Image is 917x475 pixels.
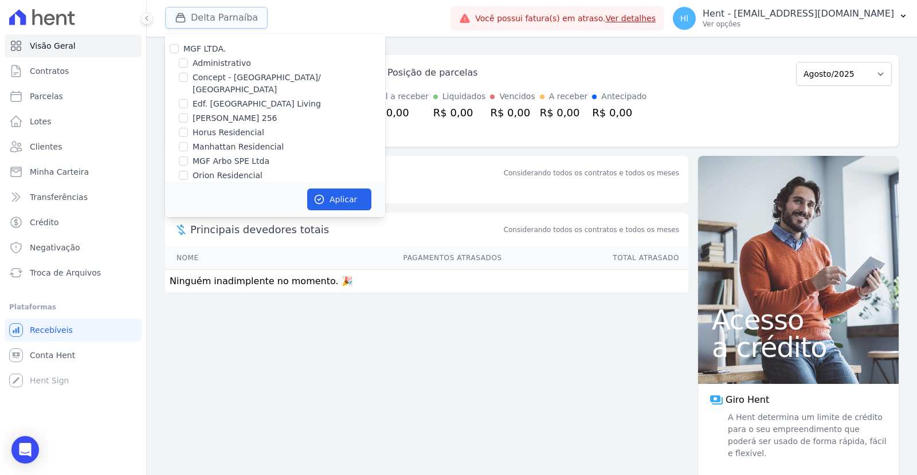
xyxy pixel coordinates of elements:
p: Sem saldo devedor no momento. 🎉 [165,180,688,203]
span: A Hent determina um limite de crédito para o seu empreendimento que poderá ser usado de forma ráp... [726,411,887,460]
div: R$ 0,00 [540,105,588,120]
label: Orion Residencial [193,170,262,182]
th: Pagamentos Atrasados [258,246,503,270]
span: Minha Carteira [30,166,89,178]
span: Clientes [30,141,62,152]
a: Visão Geral [5,34,142,57]
div: Plataformas [9,300,137,314]
a: Ver detalhes [605,14,656,23]
p: Ver opções [703,19,894,29]
span: Visão Geral [30,40,76,52]
a: Conta Hent [5,344,142,367]
label: Administrativo [193,57,251,69]
span: Principais devedores totais [190,222,501,237]
span: a crédito [712,333,885,361]
button: Delta Parnaíba [165,7,268,29]
label: Manhattan Residencial [193,141,284,153]
span: Hl [680,14,688,22]
td: Ninguém inadimplente no momento. 🎉 [165,270,688,293]
span: Acesso [712,306,885,333]
a: Crédito [5,211,142,234]
label: Concept - [GEOGRAPHIC_DATA]/ [GEOGRAPHIC_DATA] [193,72,385,96]
th: Nome [165,246,258,270]
a: Clientes [5,135,142,158]
span: Lotes [30,116,52,127]
a: Contratos [5,60,142,83]
a: Minha Carteira [5,160,142,183]
div: Total a receber [369,91,429,103]
a: Troca de Arquivos [5,261,142,284]
div: R$ 0,00 [490,105,535,120]
th: Total Atrasado [503,246,688,270]
label: Edf. [GEOGRAPHIC_DATA] Living [193,98,321,110]
span: Contratos [30,65,69,77]
a: Parcelas [5,85,142,108]
span: Recebíveis [30,324,73,336]
span: Crédito [30,217,59,228]
button: Aplicar [307,189,371,210]
div: Vencidos [499,91,535,103]
span: Considerando todos os contratos e todos os meses [504,225,679,235]
span: Negativação [30,242,80,253]
label: MGF Arbo SPE Ltda [193,155,269,167]
div: R$ 0,00 [433,105,486,120]
div: R$ 0,00 [592,105,646,120]
span: Transferências [30,191,88,203]
label: [PERSON_NAME] 256 [193,112,277,124]
div: Considerando todos os contratos e todos os meses [504,168,679,178]
a: Lotes [5,110,142,133]
a: Recebíveis [5,319,142,341]
span: Giro Hent [726,393,769,407]
div: Liquidados [442,91,486,103]
div: Open Intercom Messenger [11,436,39,464]
a: Negativação [5,236,142,259]
span: Troca de Arquivos [30,267,101,278]
div: Antecipado [601,91,646,103]
span: Parcelas [30,91,63,102]
div: A receber [549,91,588,103]
div: R$ 0,00 [369,105,429,120]
label: MGF LTDA. [183,44,226,53]
span: Conta Hent [30,350,75,361]
div: Posição de parcelas [387,66,478,80]
span: Você possui fatura(s) em atraso. [475,13,656,25]
label: Horus Residencial [193,127,264,139]
a: Transferências [5,186,142,209]
button: Hl Hent - [EMAIL_ADDRESS][DOMAIN_NAME] Ver opções [664,2,917,34]
p: Hent - [EMAIL_ADDRESS][DOMAIN_NAME] [703,8,894,19]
